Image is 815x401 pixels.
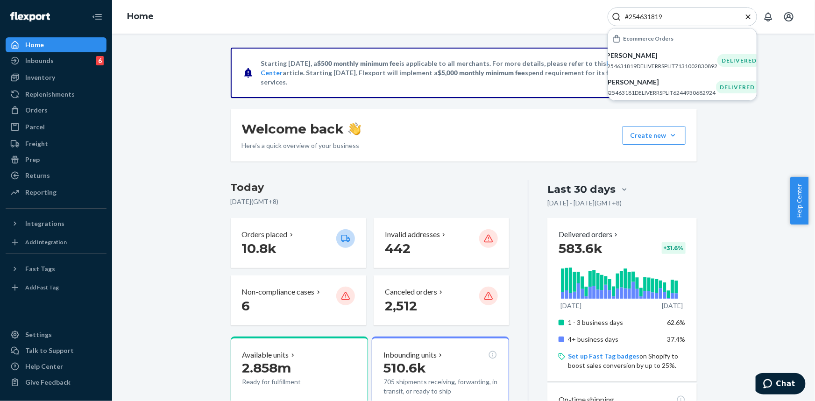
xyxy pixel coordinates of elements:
[6,280,106,295] a: Add Fast Tag
[759,7,778,26] button: Open notifications
[623,35,673,42] h6: Ecommerce Orders
[667,335,686,343] span: 37.4%
[6,261,106,276] button: Fast Tags
[662,301,683,310] p: [DATE]
[604,51,717,60] p: [PERSON_NAME]
[560,301,581,310] p: [DATE]
[242,141,361,150] p: Here’s a quick overview of your business
[568,352,685,370] p: on Shopify to boost sales conversion by up to 25%.
[25,330,52,339] div: Settings
[231,218,366,268] button: Orders placed 10.8k
[756,373,806,396] iframe: Opens a widget where you can chat to one of our agents
[6,70,106,85] a: Inventory
[318,59,400,67] span: $500 monthly minimum fee
[385,287,437,297] p: Canceled orders
[621,12,736,21] input: Search Input
[623,126,686,145] button: Create new
[606,77,716,87] p: [PERSON_NAME]
[790,177,808,225] button: Help Center
[559,229,620,240] button: Delivered orders
[6,120,106,134] a: Parcel
[568,318,660,327] p: 1 - 3 business days
[242,229,288,240] p: Orders placed
[25,155,40,164] div: Prep
[25,346,74,355] div: Talk to Support
[716,81,759,93] div: DELIVERED
[120,3,161,30] ol: breadcrumbs
[25,378,71,387] div: Give Feedback
[6,152,106,167] a: Prep
[242,377,329,387] p: Ready for fulfillment
[383,377,497,396] p: 705 shipments receiving, forwarding, in transit, or ready to ship
[6,53,106,68] a: Inbounds6
[25,90,75,99] div: Replenishments
[25,40,44,49] div: Home
[25,171,50,180] div: Returns
[780,7,798,26] button: Open account menu
[6,185,106,200] a: Reporting
[242,298,250,314] span: 6
[6,136,106,151] a: Freight
[25,106,48,115] div: Orders
[6,87,106,102] a: Replenishments
[612,12,621,21] svg: Search Icon
[662,242,686,254] div: + 31.6 %
[6,37,106,52] a: Home
[374,218,509,268] button: Invalid addresses 442
[25,264,55,274] div: Fast Tags
[25,188,57,197] div: Reporting
[604,62,717,70] p: #254631819DELIVERRSPLIT7131002830892
[25,122,45,132] div: Parcel
[25,238,67,246] div: Add Integration
[6,235,106,250] a: Add Integration
[242,120,361,137] h1: Welcome back
[383,350,437,360] p: Inbounding units
[6,359,106,374] a: Help Center
[385,298,417,314] span: 2,512
[231,197,510,206] p: [DATE] ( GMT+8 )
[383,360,426,376] span: 510.6k
[6,375,106,390] button: Give Feedback
[6,343,106,358] button: Talk to Support
[348,122,361,135] img: hand-wave emoji
[559,240,602,256] span: 583.6k
[717,54,761,67] div: DELIVERED
[231,180,510,195] h3: Today
[25,56,54,65] div: Inbounds
[374,275,509,325] button: Canceled orders 2,512
[6,103,106,118] a: Orders
[547,198,622,208] p: [DATE] - [DATE] ( GMT+8 )
[25,219,64,228] div: Integrations
[88,7,106,26] button: Close Navigation
[568,352,639,360] a: Set up Fast Tag badges
[25,73,55,82] div: Inventory
[6,327,106,342] a: Settings
[667,318,686,326] span: 62.6%
[744,12,753,22] button: Close Search
[385,240,411,256] span: 442
[6,168,106,183] a: Returns
[242,360,291,376] span: 2.858m
[10,12,50,21] img: Flexport logo
[25,139,48,148] div: Freight
[242,240,277,256] span: 10.8k
[385,229,440,240] p: Invalid addresses
[261,59,665,87] p: Starting [DATE], a is applicable to all merchants. For more details, please refer to this article...
[6,216,106,231] button: Integrations
[568,335,660,344] p: 4+ business days
[96,56,104,65] div: 6
[242,287,315,297] p: Non-compliance cases
[438,69,525,77] span: $5,000 monthly minimum fee
[606,89,716,97] p: #25463181DELIVERRSPLIT6244930682924
[127,11,154,21] a: Home
[547,182,616,197] div: Last 30 days
[25,283,59,291] div: Add Fast Tag
[242,350,289,360] p: Available units
[25,362,63,371] div: Help Center
[231,275,366,325] button: Non-compliance cases 6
